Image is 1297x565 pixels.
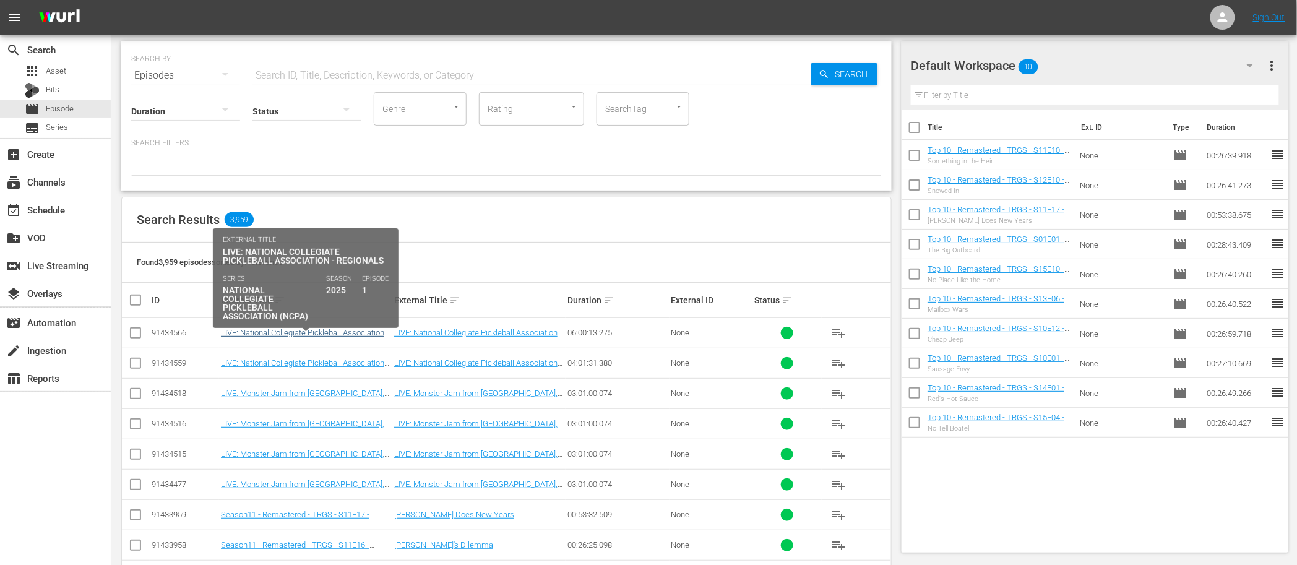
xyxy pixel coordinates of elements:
[1173,356,1187,371] span: Episode
[928,145,1069,164] a: Top 10 - Remastered - TRGS - S11E10 - Something in the Heir
[152,449,217,459] div: 91434515
[831,326,846,340] span: playlist_add
[824,348,853,378] button: playlist_add
[1270,415,1285,429] span: reorder
[137,212,220,227] span: Search Results
[152,510,217,519] div: 91433959
[1202,170,1270,200] td: 00:26:41.273
[671,358,751,368] div: None
[824,500,853,530] button: playlist_add
[394,389,562,407] a: LIVE: Monster Jam from [GEOGRAPHIC_DATA], [GEOGRAPHIC_DATA] - [DATE]
[671,540,751,550] div: None
[6,371,21,386] span: Reports
[824,530,853,560] button: playlist_add
[671,295,751,305] div: External ID
[394,540,493,550] a: [PERSON_NAME]'s Dilemma
[928,413,1069,431] a: Top 10 - Remastered - TRGS - S15E04 - No Tell Boatel
[567,328,668,337] div: 06:00:13.275
[25,101,40,116] span: Episode
[1173,386,1187,400] span: Episode
[824,470,853,499] button: playlist_add
[221,449,389,468] a: LIVE: Monster Jam from [GEOGRAPHIC_DATA], [GEOGRAPHIC_DATA] - [DATE]
[221,510,374,528] a: Season11 - Remastered - TRGS - S11E17 - [PERSON_NAME] Does New Years
[1075,170,1168,200] td: None
[928,383,1069,402] a: Top 10 - Remastered - TRGS - S14E01 - Red's Hot Sauce
[30,3,89,32] img: ans4CAIJ8jUAAAAAAAAAAAAAAAAAAAAAAAAgQb4GAAAAAAAAAAAAAAAAAAAAAAAAJMjXAAAAAAAAAAAAAAAAAAAAAAAAgAT5G...
[782,295,793,306] span: sort
[567,358,668,368] div: 04:01:31.380
[25,83,40,98] div: Bits
[567,293,668,308] div: Duration
[911,48,1264,83] div: Default Workspace
[394,293,564,308] div: External Title
[6,147,21,162] span: Create
[394,480,562,498] a: LIVE: Monster Jam from [GEOGRAPHIC_DATA], [GEOGRAPHIC_DATA] - [DATE]
[567,389,668,398] div: 03:01:00.074
[928,205,1069,223] a: Top 10 - Remastered - TRGS - S11E17 - [PERSON_NAME] Does New Years
[6,43,21,58] span: Search
[1075,200,1168,230] td: None
[567,449,668,459] div: 03:01:00.074
[831,386,846,401] span: playlist_add
[1202,230,1270,259] td: 00:28:43.409
[6,175,21,190] span: Channels
[567,419,668,428] div: 03:01:00.074
[394,419,562,438] a: LIVE: Monster Jam from [GEOGRAPHIC_DATA], [GEOGRAPHIC_DATA] - [DATE]
[671,510,751,519] div: None
[928,306,1071,314] div: Mailbox Wars
[1270,207,1285,222] span: reorder
[1270,355,1285,370] span: reorder
[221,480,389,498] a: LIVE: Monster Jam from [GEOGRAPHIC_DATA], [GEOGRAPHIC_DATA] - [DATE]
[131,138,882,149] p: Search Filters:
[1202,319,1270,348] td: 00:26:59.718
[928,365,1071,373] div: Sausage Envy
[1165,110,1199,145] th: Type
[450,101,462,113] button: Open
[928,395,1071,403] div: Red's Hot Sauce
[671,389,751,398] div: None
[221,419,389,438] a: LIVE: Monster Jam from [GEOGRAPHIC_DATA], [GEOGRAPHIC_DATA] - [DATE]
[1075,348,1168,378] td: None
[928,110,1074,145] th: Title
[671,328,751,337] div: None
[394,328,562,347] a: LIVE: National Collegiate Pickleball Association - Regionals
[1173,148,1187,163] span: Episode
[1202,289,1270,319] td: 00:26:40.522
[928,246,1071,254] div: The Big Outboard
[1202,259,1270,289] td: 00:26:40.260
[221,358,389,386] a: LIVE: National Collegiate Pickleball Association - [DATE] -[GEOGRAPHIC_DATA], [GEOGRAPHIC_DATA]
[6,259,21,274] span: Live Streaming
[46,121,68,134] span: Series
[1075,289,1168,319] td: None
[824,439,853,469] button: playlist_add
[603,295,614,306] span: sort
[1173,326,1187,341] span: Episode
[152,389,217,398] div: 91434518
[1270,236,1285,251] span: reorder
[6,343,21,358] span: Ingestion
[6,203,21,218] span: Schedule
[46,65,66,77] span: Asset
[928,276,1071,284] div: No Place Like the Home
[928,235,1069,253] a: Top 10 - Remastered - TRGS - S01E01 - The Big Outboard
[567,480,668,489] div: 03:01:00.074
[824,379,853,408] button: playlist_add
[152,540,217,550] div: 91433958
[1075,230,1168,259] td: None
[928,425,1071,433] div: No Tell Boatel
[1202,348,1270,378] td: 00:27:10.669
[449,295,460,306] span: sort
[928,353,1069,372] a: Top 10 - Remastered - TRGS - S10E01 - Sausage Envy
[1270,266,1285,281] span: reorder
[25,64,40,79] span: Asset
[1173,207,1187,222] span: Episode
[831,538,846,553] span: playlist_add
[1173,415,1187,430] span: Episode
[1199,110,1273,145] th: Duration
[1075,140,1168,170] td: None
[928,324,1069,342] a: Top 10 - Remastered - TRGS - S10E12 - Cheap Jeep
[221,540,374,559] a: Season11 - Remastered - TRGS - S11E16 - [PERSON_NAME]'s Dilemma
[152,328,217,337] div: 91434566
[928,157,1071,165] div: Something in the Heir
[824,409,853,439] button: playlist_add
